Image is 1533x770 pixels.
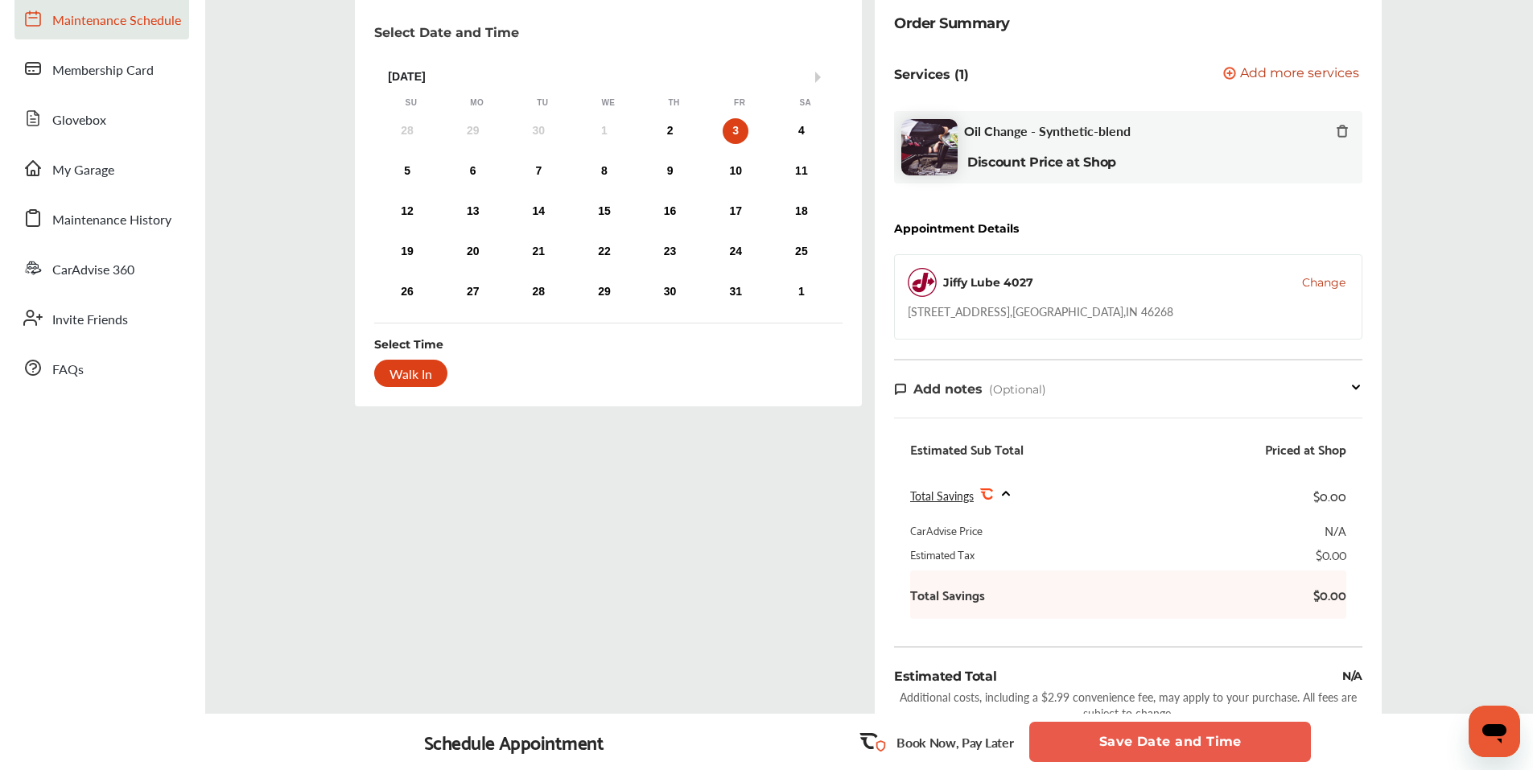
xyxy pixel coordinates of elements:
div: Choose Saturday, October 11th, 2025 [789,159,814,184]
span: Maintenance History [52,210,171,231]
div: month 2025-10 [374,115,834,308]
div: Walk In [374,360,447,387]
div: Choose Sunday, October 12th, 2025 [394,199,420,224]
span: Add more services [1240,67,1359,82]
div: Choose Sunday, October 5th, 2025 [394,159,420,184]
div: Sa [797,97,814,109]
div: Choose Saturday, November 1st, 2025 [789,279,814,305]
div: Additional costs, including a $2.99 convenience fee, may apply to your purchase. All fees are sub... [894,689,1362,721]
div: We [600,97,616,109]
div: Choose Thursday, October 2nd, 2025 [657,118,683,144]
button: Add more services [1223,67,1359,82]
div: Not available Wednesday, October 1st, 2025 [591,118,617,144]
div: [DATE] [378,70,839,84]
p: Services (1) [894,67,969,82]
div: Th [666,97,682,109]
span: FAQs [52,360,84,381]
a: CarAdvise 360 [14,247,189,289]
span: (Optional) [989,382,1046,397]
div: Choose Friday, October 10th, 2025 [723,159,748,184]
div: Choose Friday, October 3rd, 2025 [723,118,748,144]
a: My Garage [14,147,189,189]
div: Schedule Appointment [424,731,604,753]
div: Choose Tuesday, October 28th, 2025 [525,279,551,305]
div: $0.00 [1316,546,1346,562]
div: Fr [731,97,748,109]
span: Add notes [913,381,983,397]
div: Not available Tuesday, September 30th, 2025 [525,118,551,144]
span: Maintenance Schedule [52,10,181,31]
img: note-icon.db9493fa.svg [894,382,907,396]
div: Tu [534,97,550,109]
div: Order Summary [894,12,1010,35]
div: Choose Wednesday, October 8th, 2025 [591,159,617,184]
div: Choose Saturday, October 18th, 2025 [789,199,814,224]
div: Priced at Shop [1265,441,1346,457]
div: Choose Tuesday, October 7th, 2025 [525,159,551,184]
a: Invite Friends [14,297,189,339]
div: Choose Saturday, October 25th, 2025 [789,239,814,265]
div: Choose Wednesday, October 22nd, 2025 [591,239,617,265]
div: Choose Tuesday, October 14th, 2025 [525,199,551,224]
b: Total Savings [910,587,985,603]
div: Choose Friday, October 17th, 2025 [723,199,748,224]
div: Choose Thursday, October 9th, 2025 [657,159,683,184]
div: Choose Wednesday, October 15th, 2025 [591,199,617,224]
span: My Garage [52,160,114,181]
div: Choose Sunday, October 19th, 2025 [394,239,420,265]
a: Glovebox [14,97,189,139]
span: Invite Friends [52,310,128,331]
a: Membership Card [14,47,189,89]
div: Choose Thursday, October 23rd, 2025 [657,239,683,265]
div: Su [403,97,419,109]
div: Choose Monday, October 6th, 2025 [460,159,486,184]
div: Choose Sunday, October 26th, 2025 [394,279,420,305]
div: Appointment Details [894,222,1019,235]
a: FAQs [14,347,189,389]
button: Change [1302,274,1345,290]
span: Oil Change - Synthetic-blend [964,123,1131,138]
p: Select Date and Time [374,25,519,40]
div: Choose Friday, October 31st, 2025 [723,279,748,305]
div: Choose Saturday, October 4th, 2025 [789,118,814,144]
p: Book Now, Pay Later [896,733,1013,751]
div: Choose Wednesday, October 29th, 2025 [591,279,617,305]
button: Next Month [815,72,826,83]
b: $0.00 [1298,587,1346,603]
div: Choose Friday, October 24th, 2025 [723,239,748,265]
div: Choose Monday, October 27th, 2025 [460,279,486,305]
div: Choose Thursday, October 16th, 2025 [657,199,683,224]
iframe: Button to launch messaging window [1469,706,1520,757]
button: Save Date and Time [1029,722,1311,762]
div: [STREET_ADDRESS] , [GEOGRAPHIC_DATA] , IN 46268 [908,303,1173,319]
span: Membership Card [52,60,154,81]
img: logo-jiffylube.png [908,268,937,297]
div: N/A [1342,667,1362,686]
div: Select Time [374,336,443,352]
div: Choose Tuesday, October 21st, 2025 [525,239,551,265]
div: Choose Monday, October 13th, 2025 [460,199,486,224]
div: Not available Monday, September 29th, 2025 [460,118,486,144]
span: Total Savings [910,488,974,504]
img: oil-change-thumb.jpg [901,119,958,175]
div: $0.00 [1313,484,1346,506]
a: Maintenance History [14,197,189,239]
a: Add more services [1223,67,1362,82]
div: Choose Thursday, October 30th, 2025 [657,279,683,305]
div: Choose Monday, October 20th, 2025 [460,239,486,265]
div: N/A [1325,522,1346,538]
div: Estimated Tax [910,546,975,562]
div: Not available Sunday, September 28th, 2025 [394,118,420,144]
b: Discount Price at Shop [967,154,1116,170]
div: Jiffy Lube 4027 [943,274,1033,290]
span: Glovebox [52,110,106,131]
div: Estimated Sub Total [910,441,1024,457]
span: CarAdvise 360 [52,260,134,281]
div: Estimated Total [894,667,996,686]
div: CarAdvise Price [910,522,983,538]
div: Mo [469,97,485,109]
